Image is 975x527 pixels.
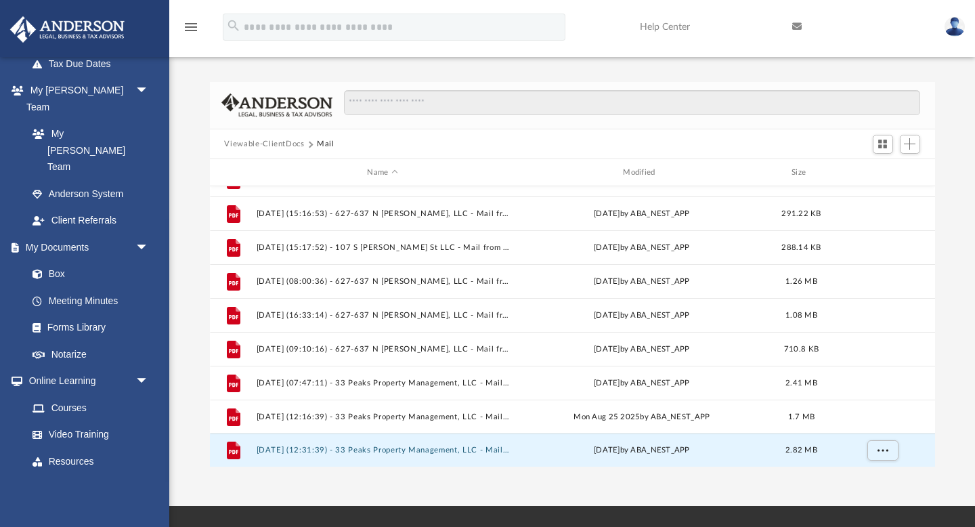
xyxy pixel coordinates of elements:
[183,19,199,35] i: menu
[774,167,828,179] div: Size
[945,17,965,37] img: User Pic
[785,446,817,454] span: 2.82 MB
[515,310,768,322] div: [DATE] by ABA_NEST_APP
[9,77,162,121] a: My [PERSON_NAME] Teamarrow_drop_down
[781,210,821,217] span: 291.22 KB
[19,314,156,341] a: Forms Library
[224,138,304,150] button: Viewable-ClientDocs
[515,411,768,423] div: Mon Aug 25 2025 by ABA_NEST_APP
[256,446,509,455] button: [DATE] (12:31:39) - 33 Peaks Property Management, LLC - Mail.pdf
[19,287,162,314] a: Meeting Minutes
[787,413,815,421] span: 1.7 MB
[215,167,249,179] div: id
[9,475,169,502] a: Billingarrow_drop_down
[785,379,817,387] span: 2.41 MB
[19,261,156,288] a: Box
[900,135,920,154] button: Add
[256,345,509,354] button: [DATE] (09:10:16) - 627-637 N [PERSON_NAME], LLC - Mail from [PERSON_NAME].pdf
[256,277,509,286] button: [DATE] (08:00:36) - 627-637 N [PERSON_NAME], LLC - Mail from Bureau of Environmental Services Por...
[256,209,509,218] button: [DATE] (15:16:53) - 627-637 N [PERSON_NAME], LLC - Mail from JPMorgan Chase Bank, N.A..pdf
[256,379,509,387] button: [DATE] (07:47:11) - 33 Peaks Property Management, LLC - Mail from AMERICAN EXPRESS.pdf
[210,186,935,467] div: grid
[515,276,768,288] div: [DATE] by ABA_NEST_APP
[19,121,156,181] a: My [PERSON_NAME] Team
[317,138,334,150] button: Mail
[226,18,241,33] i: search
[19,421,156,448] a: Video Training
[873,135,893,154] button: Switch to Grid View
[867,440,898,461] button: More options
[515,444,768,457] div: by ABA_NEST_APP
[135,368,162,396] span: arrow_drop_down
[515,167,768,179] div: Modified
[256,243,509,252] button: [DATE] (15:17:52) - 107 S [PERSON_NAME] St LLC - Mail from JPMorgan Chase Bank, N.A..pdf
[19,50,169,77] a: Tax Due Dates
[256,311,509,320] button: [DATE] (16:33:14) - 627-637 N [PERSON_NAME], LLC - Mail from [PERSON_NAME].pdf
[135,234,162,261] span: arrow_drop_down
[19,448,162,475] a: Resources
[183,26,199,35] a: menu
[781,244,821,251] span: 288.14 KB
[594,446,620,454] span: [DATE]
[135,77,162,105] span: arrow_drop_down
[135,475,162,503] span: arrow_drop_down
[19,207,162,234] a: Client Referrals
[9,368,162,395] a: Online Learningarrow_drop_down
[9,234,162,261] a: My Documentsarrow_drop_down
[344,90,919,116] input: Search files and folders
[255,167,508,179] div: Name
[785,278,817,285] span: 1.26 MB
[515,242,768,254] div: [DATE] by ABA_NEST_APP
[19,394,162,421] a: Courses
[515,377,768,389] div: [DATE] by ABA_NEST_APP
[515,208,768,220] div: [DATE] by ABA_NEST_APP
[515,343,768,356] div: [DATE] by ABA_NEST_APP
[834,167,929,179] div: id
[785,312,817,319] span: 1.08 MB
[19,180,162,207] a: Anderson System
[256,413,509,421] button: [DATE] (12:16:39) - 33 Peaks Property Management, LLC - Mail.pdf
[783,345,818,353] span: 710.8 KB
[19,341,162,368] a: Notarize
[6,16,129,43] img: Anderson Advisors Platinum Portal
